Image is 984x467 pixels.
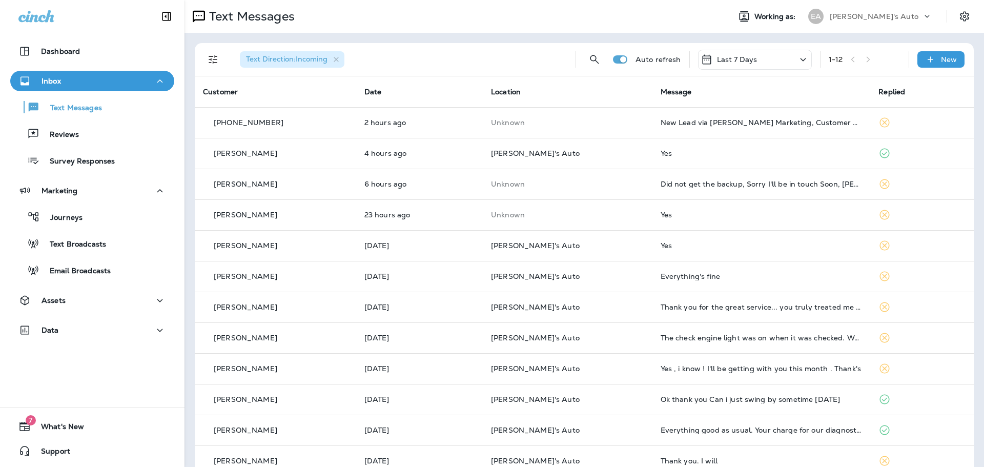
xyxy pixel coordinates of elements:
p: Oct 6, 2025 11:14 AM [364,149,475,157]
p: Auto refresh [635,55,681,64]
p: [PERSON_NAME] [214,457,277,465]
button: Reviews [10,123,174,145]
button: Assets [10,290,174,311]
p: [PERSON_NAME] [214,211,277,219]
p: Data [42,326,59,334]
button: 7What's New [10,416,174,437]
p: Dashboard [41,47,80,55]
p: This customer does not have a last location and the phone number they messaged is not assigned to... [491,118,644,127]
button: Survey Responses [10,150,174,171]
p: New [941,55,957,64]
p: [PERSON_NAME] [214,272,277,280]
span: [PERSON_NAME]'s Auto [491,333,580,342]
p: Oct 1, 2025 02:54 PM [364,364,475,373]
span: [PERSON_NAME]'s Auto [491,395,580,404]
div: 1 - 12 [829,55,843,64]
span: [PERSON_NAME]'s Auto [491,456,580,465]
p: Journeys [40,213,83,223]
p: [PERSON_NAME] [214,241,277,250]
button: Inbox [10,71,174,91]
p: [PERSON_NAME] [214,364,277,373]
span: Customer [203,87,238,96]
p: Inbox [42,77,61,85]
p: Assets [42,296,66,304]
span: [PERSON_NAME]'s Auto [491,302,580,312]
p: Oct 5, 2025 03:41 PM [364,211,475,219]
span: Location [491,87,521,96]
span: Message [661,87,692,96]
div: Yes [661,149,863,157]
p: [PHONE_NUMBER] [214,118,283,127]
span: Replied [878,87,905,96]
button: Marketing [10,180,174,201]
p: [PERSON_NAME] [214,334,277,342]
p: [PERSON_NAME] [214,149,277,157]
p: This customer does not have a last location and the phone number they messaged is not assigned to... [491,180,644,188]
button: Support [10,441,174,461]
p: Oct 1, 2025 01:18 PM [364,426,475,434]
p: Oct 6, 2025 12:53 PM [364,118,475,127]
p: Oct 1, 2025 04:53 PM [364,334,475,342]
span: Support [31,447,70,459]
span: 7 [26,415,36,425]
div: Yes , i know ! I'll be getting with you this month . Thank's [661,364,863,373]
button: Text Broadcasts [10,233,174,254]
p: [PERSON_NAME] [214,426,277,434]
p: Survey Responses [39,157,115,167]
p: Oct 1, 2025 02:00 PM [364,395,475,403]
div: Thank you for the great service... you truly treated me well..... also please thank Kylie for her... [661,303,863,311]
span: Text Direction : Incoming [246,54,327,64]
div: Ok thank you Can i just swing by sometime tomorrow [661,395,863,403]
p: Oct 3, 2025 01:07 PM [364,272,475,280]
p: Reviews [39,130,79,140]
p: [PERSON_NAME] [214,180,277,188]
p: Email Broadcasts [39,267,111,276]
div: Text Direction:Incoming [240,51,344,68]
span: [PERSON_NAME]'s Auto [491,425,580,435]
button: Settings [955,7,974,26]
button: Text Messages [10,96,174,118]
div: EA [808,9,824,24]
p: [PERSON_NAME] [214,303,277,311]
span: Working as: [754,12,798,21]
p: This customer does not have a last location and the phone number they messaged is not assigned to... [491,211,644,219]
button: Journeys [10,206,174,228]
span: [PERSON_NAME]'s Auto [491,272,580,281]
div: Everything good as usual. Your charge for our diagnostic service was very reasonable-can't thank ... [661,426,863,434]
span: [PERSON_NAME]'s Auto [491,241,580,250]
p: Text Messages [40,104,102,113]
span: [PERSON_NAME]'s Auto [491,364,580,373]
p: Sep 30, 2025 11:38 AM [364,457,475,465]
p: Oct 1, 2025 05:40 PM [364,303,475,311]
p: Oct 5, 2025 11:11 AM [364,241,475,250]
p: [PERSON_NAME]'s Auto [830,12,918,21]
div: Thank you. I will [661,457,863,465]
span: [PERSON_NAME]'s Auto [491,149,580,158]
span: What's New [31,422,84,435]
p: Oct 6, 2025 08:44 AM [364,180,475,188]
button: Filters [203,49,223,70]
div: Everything's fine [661,272,863,280]
button: Search Messages [584,49,605,70]
p: Text Messages [205,9,295,24]
div: New Lead via Merrick Marketing, Customer Name: George W., Contact info: Masked phone number avail... [661,118,863,127]
div: Did not get the backup, Sorry I'll be in touch Soon, Dan Szymanski. [661,180,863,188]
button: Email Broadcasts [10,259,174,281]
div: The check engine light was on when it was checked. We were told there was no reason for it to be ... [661,334,863,342]
span: Date [364,87,382,96]
button: Collapse Sidebar [152,6,181,27]
button: Data [10,320,174,340]
div: Yes [661,211,863,219]
p: Marketing [42,187,77,195]
p: Text Broadcasts [39,240,106,250]
div: Yes [661,241,863,250]
p: Last 7 Days [717,55,757,64]
button: Dashboard [10,41,174,62]
p: [PERSON_NAME] [214,395,277,403]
